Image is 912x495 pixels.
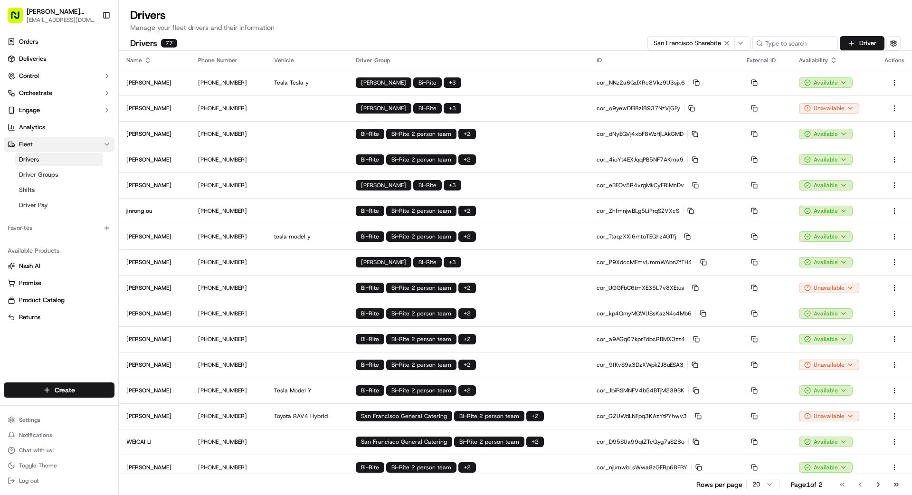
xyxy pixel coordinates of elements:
[126,233,171,240] p: [PERSON_NAME]
[126,105,171,112] p: [PERSON_NAME]
[9,124,64,131] div: Past conversations
[126,207,152,215] p: jinrong ou
[4,220,114,236] div: Favorites
[19,262,40,270] span: Nash AI
[274,57,341,64] div: Vehicle
[198,310,259,317] p: [PHONE_NUMBER]
[458,308,476,319] div: + 2
[126,79,171,86] p: [PERSON_NAME]
[391,310,451,317] span: Bi-Rite 2 person team
[60,173,83,181] span: 7月31日
[8,313,111,322] a: Returns
[9,91,27,108] img: 1736555255976-a54dd68f-1ca7-489b-9aae-adbdc363a1c4
[19,155,39,164] span: Drivers
[126,310,171,317] p: [PERSON_NAME]
[361,156,379,163] span: Bi-Rite
[95,236,115,243] span: Pylon
[799,206,853,216] div: Available
[597,464,731,471] p: cor_njumwbLsWwa8zGERp68FRY
[458,334,476,344] div: + 2
[55,173,58,181] span: •
[597,79,731,86] p: cor_NNz2a6QdXRc8Vkz9U3sjx6
[4,68,114,84] button: Control
[25,61,171,71] input: Got a question? Start typing here...
[19,55,46,63] span: Deliveries
[19,279,41,287] span: Promise
[126,181,171,189] p: [PERSON_NAME]
[198,79,259,86] p: [PHONE_NUMBER]
[19,123,45,132] span: Analytics
[15,153,103,166] a: Drivers
[126,438,152,446] p: WEICAI LI
[799,334,853,344] button: Available
[799,360,859,370] button: Unavailable
[526,411,544,421] div: + 2
[9,164,25,179] img: bettytllc
[458,360,476,370] div: + 2
[4,51,114,67] a: Deliveries
[76,209,156,226] a: 💻API Documentation
[274,387,341,394] p: Tesla Model Y
[198,361,259,369] p: [PHONE_NUMBER]
[747,57,784,64] div: External ID
[19,447,54,454] span: Chat with us!
[8,296,111,305] a: Product Catalog
[80,213,88,221] div: 💻
[4,137,114,152] button: Fleet
[90,212,152,222] span: API Documentation
[198,181,259,189] p: [PHONE_NUMBER]
[361,464,379,471] span: Bi-Rite
[391,284,451,292] span: Bi-Rite 2 person team
[444,257,461,267] div: + 3
[356,57,582,64] div: Driver Group
[55,147,58,155] span: •
[799,437,853,447] button: Available
[654,39,721,48] span: San Francisco Sharebite
[43,100,131,108] div: We're available if you need us!
[597,181,731,189] p: cor_eBEQv5R4vrgMkCyFRiMnDv
[19,38,38,46] span: Orders
[361,387,379,394] span: Bi-Rite
[198,258,259,266] p: [PHONE_NUMBER]
[130,8,901,23] h1: Drivers
[361,412,447,420] span: San Francisco General Catering
[799,103,859,114] div: Unavailable
[458,129,476,139] div: + 2
[799,57,869,64] div: Availability
[27,7,95,16] span: [PERSON_NAME] Transportation
[126,335,171,343] p: [PERSON_NAME]
[274,233,341,240] p: tesla model y
[147,122,173,133] button: See all
[15,183,103,197] a: Shifts
[198,464,259,471] p: [PHONE_NUMBER]
[597,258,731,266] p: cor_P9XdccMFmvUmmWAbnZfTH4
[9,38,173,53] p: Welcome 👋
[4,413,114,427] button: Settings
[19,462,57,469] span: Toggle Theme
[361,181,406,189] span: [PERSON_NAME]
[6,209,76,226] a: 📗Knowledge Base
[696,480,742,489] p: Rows per page
[198,438,259,446] p: [PHONE_NUMBER]
[198,387,259,394] p: [PHONE_NUMBER]
[361,105,406,112] span: [PERSON_NAME]
[19,201,48,209] span: Driver Pay
[391,335,451,343] span: Bi-Rite 2 person team
[27,16,95,24] button: [EMAIL_ADDRESS][DOMAIN_NAME]
[799,129,853,139] button: Available
[597,310,731,317] p: cor_kp4QmyMQWUSsKazN4s4Mb6
[458,283,476,293] div: + 2
[391,156,451,163] span: Bi-Rite 2 person team
[4,258,114,274] button: Nash AI
[4,310,114,325] button: Returns
[9,10,28,29] img: Nash
[597,233,731,240] p: cor_TtaqzXXi6mtoTEQhzAGTfj
[444,77,461,88] div: + 3
[361,310,379,317] span: Bi-Rite
[647,36,750,50] button: San Francisco Sharebite
[444,180,461,190] div: + 3
[361,361,379,369] span: Bi-Rite
[4,243,114,258] div: Available Products
[19,416,40,424] span: Settings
